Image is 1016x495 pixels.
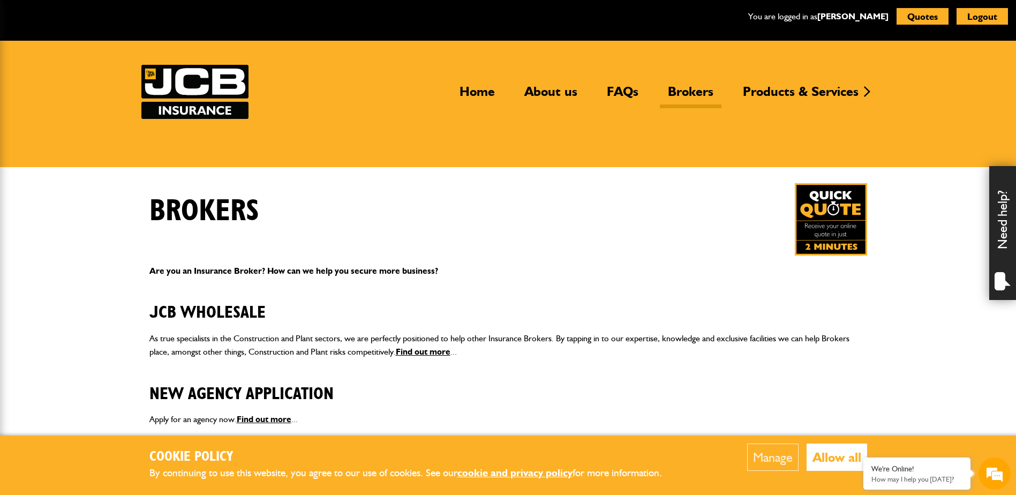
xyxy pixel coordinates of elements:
[451,84,503,108] a: Home
[989,166,1016,300] div: Need help?
[149,193,259,229] h1: Brokers
[795,183,867,256] img: Quick Quote
[795,183,867,256] a: Get your insurance quote in just 2-minutes
[149,286,867,322] h2: JCB Wholesale
[516,84,585,108] a: About us
[735,84,867,108] a: Products & Services
[149,264,867,278] p: Are you an Insurance Broker? How can we help you secure more business?
[871,464,962,474] div: We're Online!
[396,347,450,357] a: Find out more
[957,8,1008,25] button: Logout
[807,444,867,471] button: Allow all
[149,435,867,471] h2: Our Products
[457,467,573,479] a: cookie and privacy policy
[141,65,249,119] img: JCB Insurance Services logo
[660,84,721,108] a: Brokers
[748,10,889,24] p: You are logged in as
[747,444,799,471] button: Manage
[149,412,867,426] p: Apply for an agency now. ...
[817,11,889,21] a: [PERSON_NAME]
[897,8,949,25] button: Quotes
[871,475,962,483] p: How may I help you today?
[149,449,680,466] h2: Cookie Policy
[141,65,249,119] a: JCB Insurance Services
[237,414,291,424] a: Find out more
[149,367,867,404] h2: New Agency Application
[149,332,867,359] p: As true specialists in the Construction and Plant sectors, we are perfectly positioned to help ot...
[149,465,680,482] p: By continuing to use this website, you agree to our use of cookies. See our for more information.
[599,84,646,108] a: FAQs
